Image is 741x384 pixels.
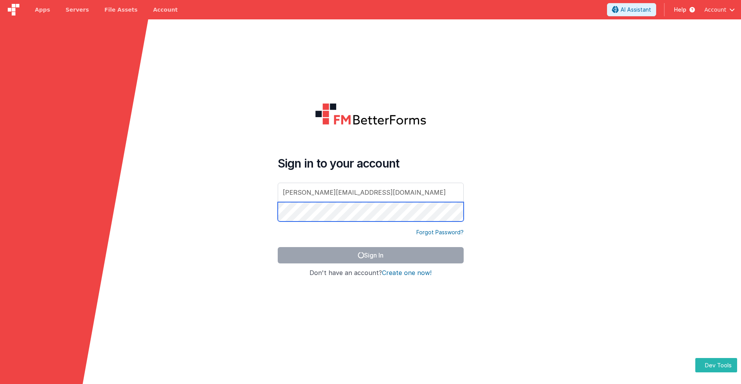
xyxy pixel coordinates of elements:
span: Apps [35,6,50,14]
a: Forgot Password? [416,228,464,236]
span: Account [704,6,726,14]
span: AI Assistant [621,6,651,14]
button: AI Assistant [607,3,656,16]
span: File Assets [105,6,138,14]
h4: Don't have an account? [278,270,464,277]
button: Account [704,6,735,14]
span: Help [674,6,686,14]
button: Sign In [278,247,464,263]
span: Servers [65,6,89,14]
button: Create one now! [382,270,432,277]
h4: Sign in to your account [278,156,464,170]
input: Email Address [278,183,464,202]
button: Dev Tools [695,358,737,372]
